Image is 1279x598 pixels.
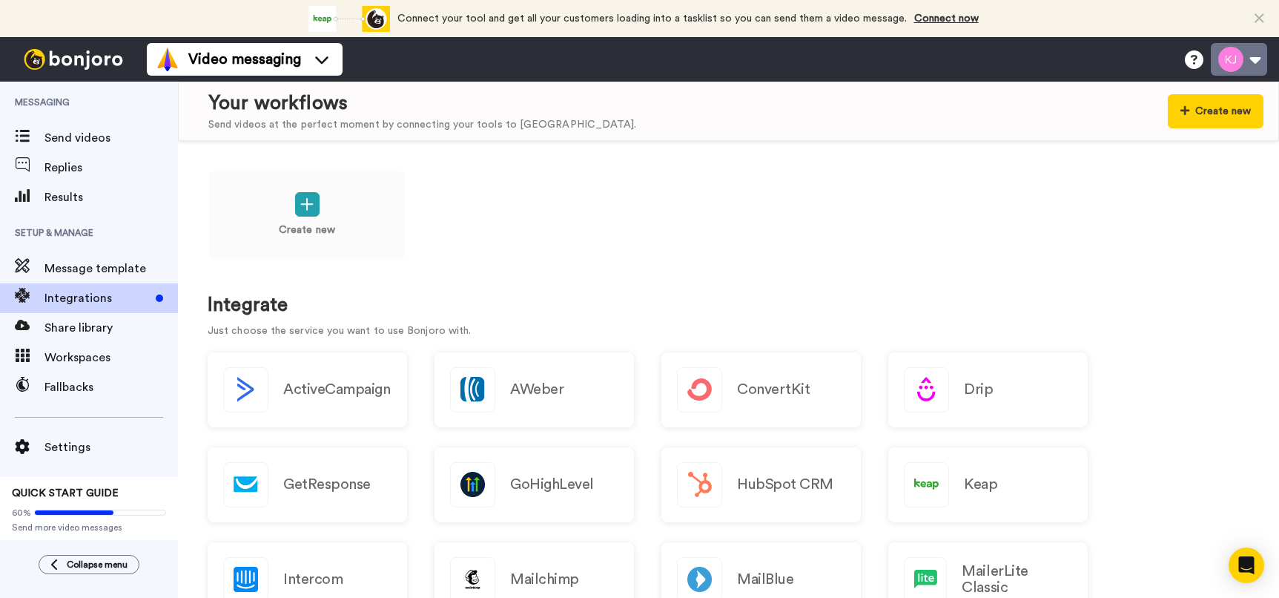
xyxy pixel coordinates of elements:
p: Create new [279,223,335,238]
button: Create new [1168,94,1263,128]
a: GetResponse [208,447,407,522]
img: bj-logo-header-white.svg [18,49,129,70]
span: Send more video messages [12,522,166,533]
p: Just choose the service you want to use Bonjoro with. [208,323,1249,339]
a: GoHighLevel [434,447,634,522]
span: Collapse menu [67,559,128,571]
h2: HubSpot CRM [737,476,833,493]
a: Create new [208,171,406,260]
img: logo_activecampaign.svg [224,368,268,412]
h2: AWeber [510,381,564,398]
a: Connect now [914,13,979,24]
h2: MailerLite Classic [962,563,1072,596]
button: Collapse menu [39,555,139,574]
img: vm-color.svg [156,47,179,71]
h2: Keap [964,476,997,493]
span: Integrations [44,289,150,307]
button: ActiveCampaign [208,352,407,427]
h2: MailBlue [737,571,793,588]
a: AWeber [434,352,634,427]
div: Your workflows [208,90,636,117]
img: logo_aweber.svg [451,368,495,412]
h2: GetResponse [283,476,371,493]
h2: ActiveCampaign [283,381,390,398]
a: ConvertKit [661,352,861,427]
a: Keap [888,447,1088,522]
span: 60% [12,507,31,519]
img: logo_getresponse.svg [224,463,268,507]
div: animation [308,6,390,32]
h2: ConvertKit [737,381,810,398]
img: logo_drip.svg [905,368,948,412]
h2: GoHighLevel [510,476,594,493]
span: Results [44,188,178,206]
span: Video messaging [188,49,301,70]
div: Send videos at the perfect moment by connecting your tools to [GEOGRAPHIC_DATA]. [208,117,636,133]
span: QUICK START GUIDE [12,488,119,499]
a: Drip [888,352,1088,427]
span: Share library [44,319,178,337]
div: Open Intercom Messenger [1229,548,1264,583]
h2: Intercom [283,571,343,588]
a: HubSpot CRM [661,447,861,522]
h1: Integrate [208,295,1249,316]
img: logo_keap.svg [905,463,948,507]
span: Send videos [44,129,178,147]
h2: Mailchimp [510,571,579,588]
img: logo_convertkit.svg [678,368,721,412]
span: Settings [44,438,178,456]
span: Fallbacks [44,378,178,396]
span: Replies [44,159,178,177]
span: Message template [44,260,178,277]
h2: Drip [964,381,993,398]
span: Connect your tool and get all your customers loading into a tasklist so you can send them a video... [397,13,907,24]
img: logo_gohighlevel.png [451,463,495,507]
img: logo_hubspot.svg [678,463,721,507]
span: Workspaces [44,349,178,367]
